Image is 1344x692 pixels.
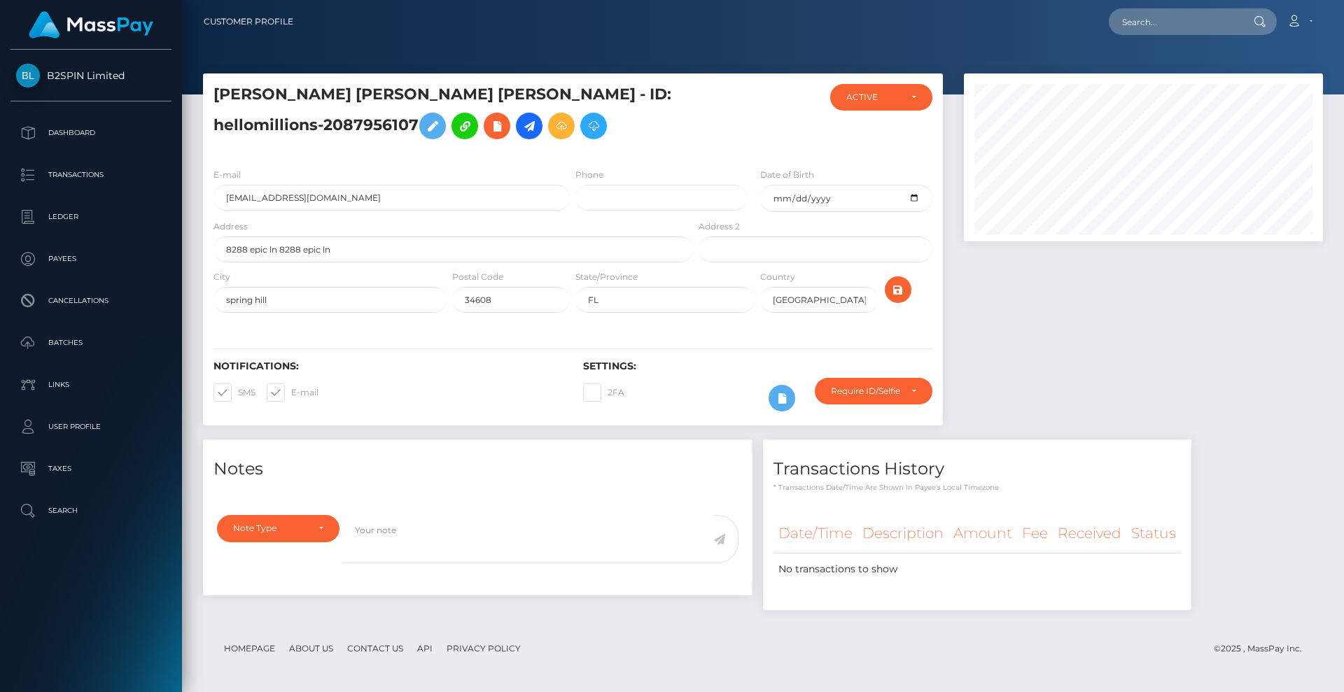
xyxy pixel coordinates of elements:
[1214,641,1312,656] div: © 2025 , MassPay Inc.
[218,637,281,659] a: Homepage
[10,493,171,528] a: Search
[575,169,603,181] label: Phone
[452,271,503,283] label: Postal Code
[948,514,1017,553] th: Amount
[213,169,241,181] label: E-mail
[10,69,171,82] span: B2SPIN Limited
[16,500,166,521] p: Search
[516,113,542,139] a: Initiate Payout
[213,457,742,481] h4: Notes
[1126,514,1181,553] th: Status
[233,523,307,534] div: Note Type
[217,515,339,542] button: Note Type
[16,206,166,227] p: Ledger
[283,637,339,659] a: About Us
[16,332,166,353] p: Batches
[412,637,438,659] a: API
[1017,514,1053,553] th: Fee
[699,220,740,233] label: Address 2
[10,325,171,360] a: Batches
[10,199,171,234] a: Ledger
[16,416,166,437] p: User Profile
[815,378,932,404] button: Require ID/Selfie Verification
[10,241,171,276] a: Payees
[204,7,293,36] a: Customer Profile
[760,169,814,181] label: Date of Birth
[16,64,40,87] img: B2SPIN Limited
[10,283,171,318] a: Cancellations
[773,553,1181,585] td: No transactions to show
[10,115,171,150] a: Dashboard
[583,360,932,372] h6: Settings:
[10,157,171,192] a: Transactions
[213,84,685,146] h5: [PERSON_NAME] [PERSON_NAME] [PERSON_NAME] - ID: hellomillions-2087956107
[213,383,255,402] label: SMS
[29,11,153,38] img: MassPay Logo
[10,451,171,486] a: Taxes
[773,514,857,553] th: Date/Time
[857,514,948,553] th: Description
[16,290,166,311] p: Cancellations
[16,164,166,185] p: Transactions
[1109,8,1240,35] input: Search...
[213,271,230,283] label: City
[575,271,638,283] label: State/Province
[773,457,1181,481] h4: Transactions History
[16,122,166,143] p: Dashboard
[1053,514,1126,553] th: Received
[10,367,171,402] a: Links
[342,637,409,659] a: Contact Us
[267,383,318,402] label: E-mail
[831,386,900,397] div: Require ID/Selfie Verification
[760,271,795,283] label: Country
[441,637,526,659] a: Privacy Policy
[773,482,1181,493] p: * Transactions date/time are shown in payee's local timezone
[10,409,171,444] a: User Profile
[213,360,562,372] h6: Notifications:
[16,374,166,395] p: Links
[583,383,624,402] label: 2FA
[846,92,900,103] div: ACTIVE
[16,458,166,479] p: Taxes
[16,248,166,269] p: Payees
[213,220,248,233] label: Address
[830,84,932,111] button: ACTIVE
